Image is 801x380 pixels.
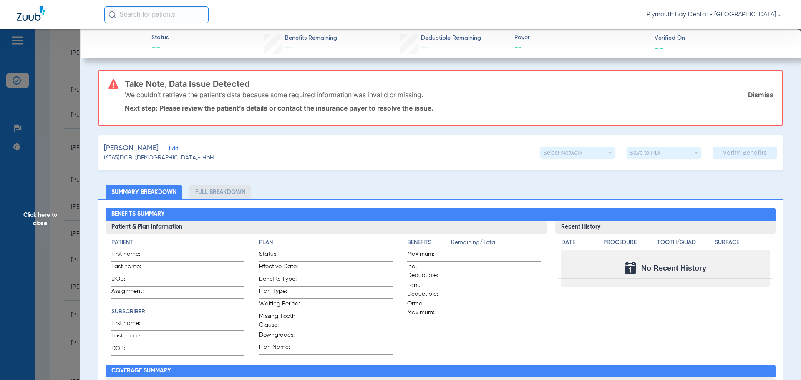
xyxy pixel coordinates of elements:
span: Downgrades: [259,331,300,342]
app-breakdown-title: Benefits [407,238,451,250]
h3: Take Note, Data Issue Detected [125,80,773,88]
span: No Recent History [641,264,706,272]
span: Verified On [655,34,788,43]
h4: Benefits [407,238,451,247]
span: -- [151,43,169,54]
a: Dismiss [748,91,773,99]
li: Full Breakdown [189,185,251,199]
h2: Benefits Summary [106,208,776,221]
span: First name: [111,250,152,261]
app-breakdown-title: Procedure [603,238,654,250]
span: Fam. Deductible: [407,281,448,299]
app-breakdown-title: Surface [715,238,770,250]
p: Next step: Please review the patient’s details or contact the insurance payer to resolve the issue. [125,104,773,112]
span: Benefits Type: [259,275,300,286]
h3: Patient & Plan Information [106,221,547,234]
iframe: Chat Widget [759,340,801,380]
span: -- [655,43,664,52]
img: Calendar [625,262,636,274]
app-breakdown-title: Date [561,238,596,250]
p: We couldn’t retrieve the patient’s data because some required information was invalid or missing. [125,91,423,99]
input: Search for patients [104,6,209,23]
span: Status [151,33,169,42]
span: Maximum: [407,250,448,261]
span: Plymouth Bay Dental - [GEOGRAPHIC_DATA] Dental [647,10,784,19]
span: -- [285,44,292,52]
h3: Recent History [555,221,776,234]
span: First name: [111,319,152,330]
span: Missing Tooth Clause: [259,312,300,330]
span: [PERSON_NAME] [104,143,159,154]
span: -- [421,44,428,52]
h4: Patient [111,238,245,247]
h4: Plan [259,238,393,247]
span: DOB: [111,344,152,355]
span: Last name: [111,262,152,274]
h4: Surface [715,238,770,247]
span: Plan Type: [259,287,300,298]
h4: Date [561,238,596,247]
h4: Tooth/Quad [657,238,712,247]
img: Zuub Logo [17,6,45,21]
span: Remaining/Total [451,238,541,250]
span: Waiting Period: [259,299,300,311]
h4: Procedure [603,238,654,247]
span: Ortho Maximum: [407,299,448,317]
span: -- [514,43,647,53]
li: Summary Breakdown [106,185,182,199]
span: Deductible Remaining [421,34,481,43]
span: (6565) DOB: [DEMOGRAPHIC_DATA] - HoH [104,154,214,162]
span: DOB: [111,275,152,286]
h4: Subscriber [111,307,245,316]
app-breakdown-title: Tooth/Quad [657,238,712,250]
span: Effective Date: [259,262,300,274]
span: Edit [169,146,176,154]
h2: Coverage Summary [106,365,776,378]
span: Status: [259,250,300,261]
img: Search Icon [108,11,116,18]
span: Assignment: [111,287,152,298]
span: Payer [514,33,647,42]
span: Last name: [111,332,152,343]
span: Benefits Remaining [285,34,337,43]
img: error-icon [108,79,118,89]
span: Plan Name: [259,343,300,354]
span: Ind. Deductible: [407,262,448,280]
